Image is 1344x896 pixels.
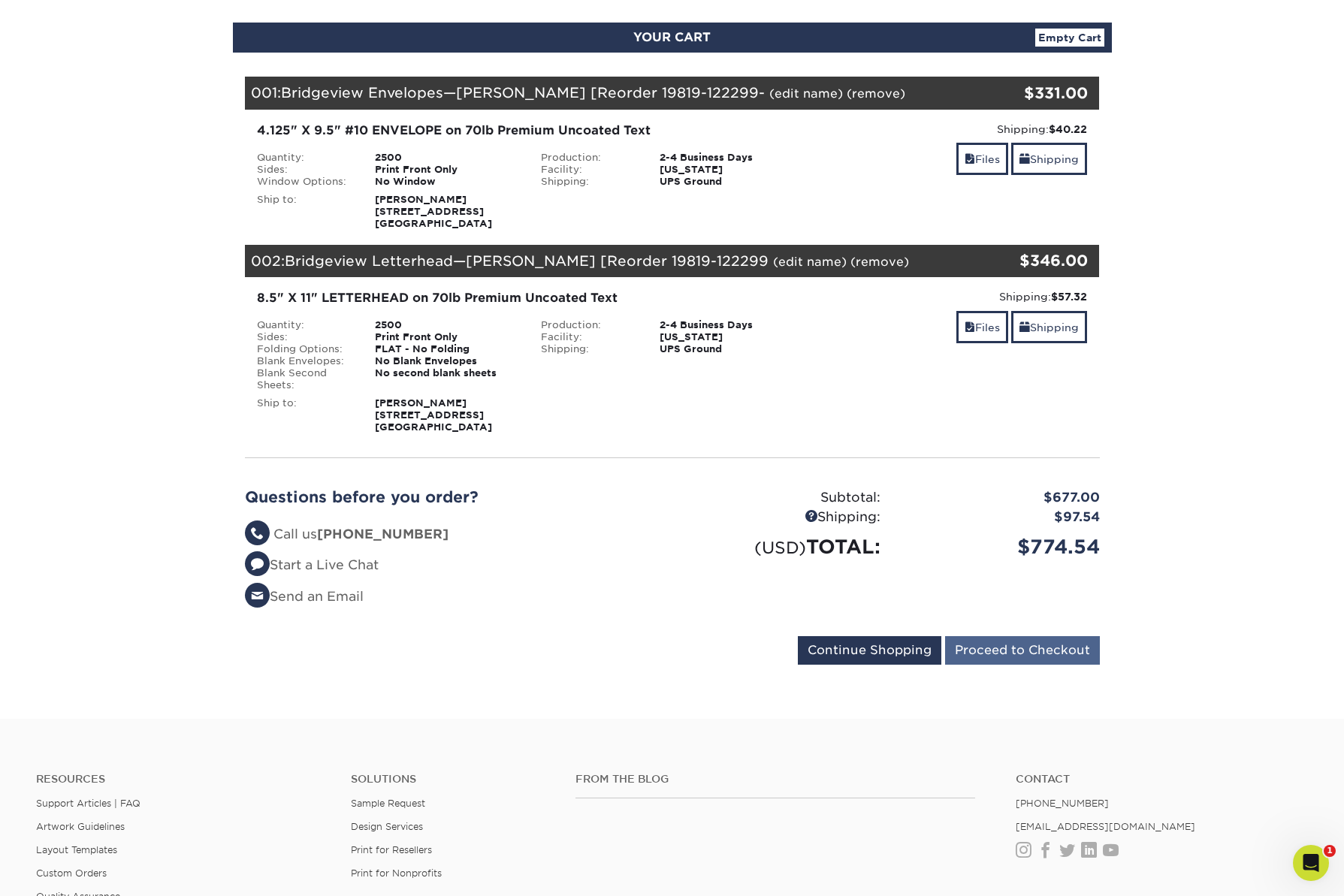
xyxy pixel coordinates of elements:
[1011,143,1087,175] a: Shipping
[575,773,975,786] h4: From the Blog
[1011,311,1087,343] a: Shipping
[351,844,432,855] a: Print for Resellers
[754,538,806,557] small: (USD)
[36,821,125,832] a: Artwork Guidelines
[246,397,364,433] div: Ship to:
[351,798,425,809] a: Sample Request
[956,143,1008,175] a: Files
[826,289,1088,304] div: Shipping:
[530,176,648,188] div: Shipping:
[364,367,530,391] div: No second blank sheets
[245,488,661,506] h2: Questions before you order?
[246,152,364,164] div: Quantity:
[351,821,423,832] a: Design Services
[1035,29,1104,47] a: Empty Cart
[375,397,492,433] strong: [PERSON_NAME] [STREET_ADDRESS] [GEOGRAPHIC_DATA]
[672,488,892,508] div: Subtotal:
[1016,773,1308,786] a: Contact
[281,84,765,101] span: Bridgeview Envelopes—[PERSON_NAME] [Reorder 19819-122299-
[257,122,803,140] div: 4.125" X 9.5" #10 ENVELOPE on 70lb Premium Uncoated Text
[245,525,661,545] li: Call us
[892,532,1111,561] div: $774.54
[530,164,648,176] div: Facility:
[1293,845,1329,881] iframe: Intercom live chat
[530,152,648,164] div: Production:
[1049,123,1087,135] strong: $40.22
[965,153,975,165] span: files
[648,331,814,343] div: [US_STATE]
[1016,798,1109,809] a: [PHONE_NUMBER]
[246,355,364,367] div: Blank Envelopes:
[364,319,530,331] div: 2500
[246,194,364,230] div: Ship to:
[826,122,1088,137] div: Shipping:
[648,164,814,176] div: [US_STATE]
[847,86,905,101] a: (remove)
[246,343,364,355] div: Folding Options:
[892,488,1111,508] div: $677.00
[245,245,957,278] div: 002:
[850,255,909,269] a: (remove)
[945,636,1100,665] input: Proceed to Checkout
[530,319,648,331] div: Production:
[257,289,803,307] div: 8.5" X 11" LETTERHEAD on 70lb Premium Uncoated Text
[633,30,711,44] span: YOUR CART
[530,343,648,355] div: Shipping:
[245,589,364,604] a: Send an Email
[648,343,814,355] div: UPS Ground
[4,850,128,891] iframe: Google Customer Reviews
[245,557,379,572] a: Start a Live Chat
[36,773,328,786] h4: Resources
[351,773,553,786] h4: Solutions
[773,255,847,269] a: (edit name)
[364,164,530,176] div: Print Front Only
[364,176,530,188] div: No Window
[1051,291,1087,303] strong: $57.32
[957,249,1089,272] div: $346.00
[530,331,648,343] div: Facility:
[965,321,975,333] span: files
[957,82,1089,104] div: $331.00
[246,331,364,343] div: Sides:
[246,176,364,188] div: Window Options:
[364,331,530,343] div: Print Front Only
[798,636,941,665] input: Continue Shopping
[648,176,814,188] div: UPS Ground
[648,152,814,164] div: 2-4 Business Days
[672,532,892,561] div: TOTAL:
[1019,153,1030,165] span: shipping
[246,319,364,331] div: Quantity:
[317,526,449,542] strong: [PHONE_NUMBER]
[36,798,140,809] a: Support Articles | FAQ
[375,194,492,229] strong: [PERSON_NAME] [STREET_ADDRESS] [GEOGRAPHIC_DATA]
[1016,821,1195,832] a: [EMAIL_ADDRESS][DOMAIN_NAME]
[351,867,442,879] a: Print for Nonprofits
[364,152,530,164] div: 2500
[892,508,1111,527] div: $97.54
[36,844,117,855] a: Layout Templates
[769,86,843,101] a: (edit name)
[648,319,814,331] div: 2-4 Business Days
[285,252,769,269] span: Bridgeview Letterhead—[PERSON_NAME] [Reorder 19819-122299
[246,367,364,391] div: Blank Second Sheets:
[364,343,530,355] div: FLAT - No Folding
[956,311,1008,343] a: Files
[364,355,530,367] div: No Blank Envelopes
[245,77,957,110] div: 001:
[246,164,364,176] div: Sides:
[1324,845,1336,857] span: 1
[672,508,892,527] div: Shipping:
[1019,321,1030,333] span: shipping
